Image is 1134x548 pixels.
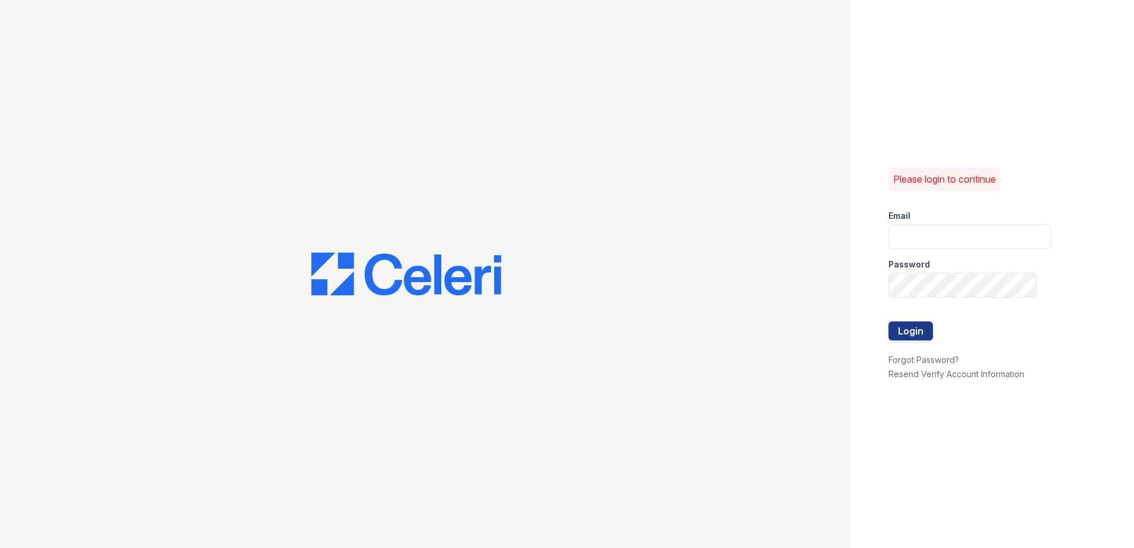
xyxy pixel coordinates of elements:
label: Password [888,259,930,270]
p: Please login to continue [893,172,996,186]
button: Login [888,321,933,340]
img: CE_Logo_Blue-a8612792a0a2168367f1c8372b55b34899dd931a85d93a1a3d3e32e68fde9ad4.png [311,253,501,295]
label: Email [888,210,910,222]
a: Resend Verify Account Information [888,369,1024,379]
a: Forgot Password? [888,355,959,365]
